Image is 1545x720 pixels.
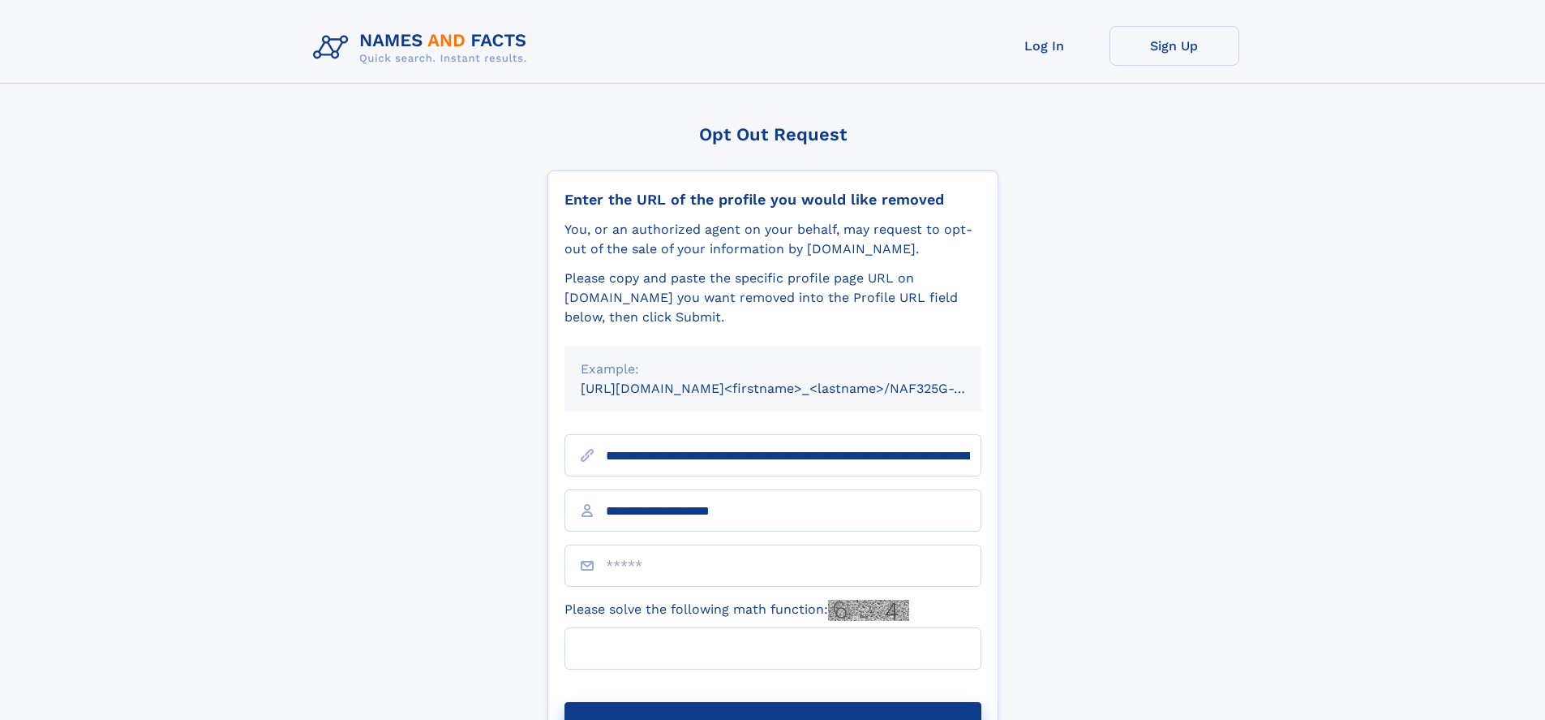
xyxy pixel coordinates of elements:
[581,381,1012,396] small: [URL][DOMAIN_NAME]<firstname>_<lastname>/NAF325G-xxxxxxxx
[564,600,909,621] label: Please solve the following math function:
[980,26,1109,66] a: Log In
[307,26,540,70] img: Logo Names and Facts
[581,360,965,379] div: Example:
[547,124,998,144] div: Opt Out Request
[1109,26,1239,66] a: Sign Up
[564,220,981,259] div: You, or an authorized agent on your behalf, may request to opt-out of the sale of your informatio...
[564,269,981,327] div: Please copy and paste the specific profile page URL on [DOMAIN_NAME] you want removed into the Pr...
[564,191,981,209] div: Enter the URL of the profile you would like removed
